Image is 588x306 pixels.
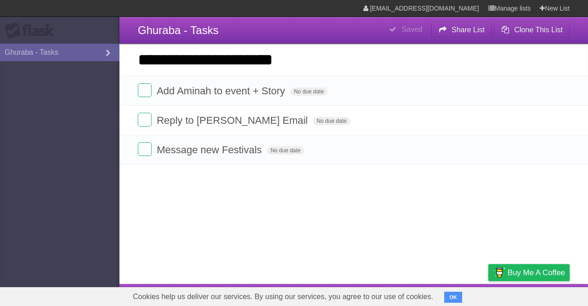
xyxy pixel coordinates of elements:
span: Buy me a coffee [508,265,565,281]
label: Done [138,142,152,156]
a: About [366,286,385,304]
b: Saved [401,25,422,33]
a: Developers [396,286,434,304]
span: Message new Festivals [157,144,264,156]
label: Done [138,113,152,127]
span: Ghuraba - Tasks [138,24,219,36]
label: Done [138,83,152,97]
div: Flask [5,23,60,39]
button: Share List [431,22,492,38]
a: Buy me a coffee [488,264,570,281]
a: Terms [445,286,465,304]
span: No due date [267,146,304,155]
b: Clone This List [514,26,563,34]
button: Clone This List [494,22,570,38]
img: Buy me a coffee [493,265,505,280]
span: Reply to [PERSON_NAME] Email [157,115,310,126]
span: Add Aminah to event + Story [157,85,287,97]
b: Share List [452,26,485,34]
a: Suggest a feature [512,286,570,304]
span: Cookies help us deliver our services. By using our services, you agree to our use of cookies. [124,288,442,306]
span: No due date [290,87,328,96]
button: OK [444,292,462,303]
span: No due date [313,117,350,125]
a: Privacy [476,286,500,304]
